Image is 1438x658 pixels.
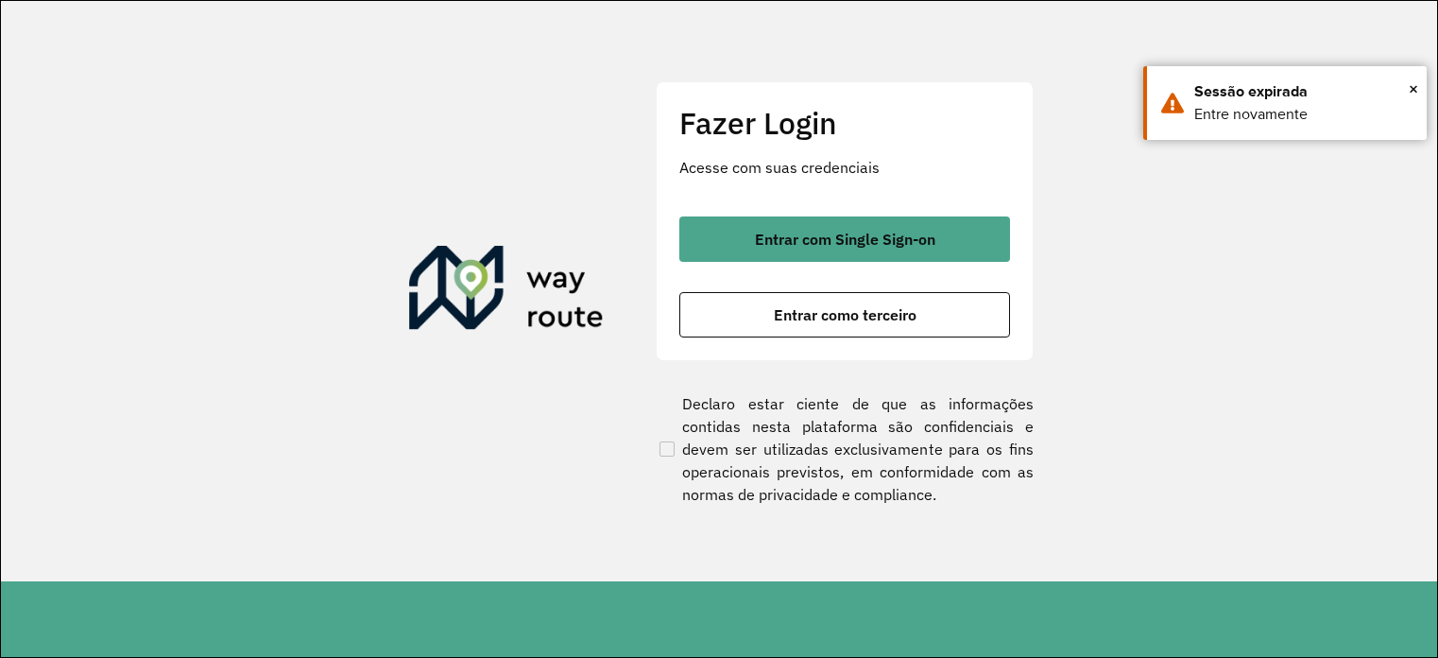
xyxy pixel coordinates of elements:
span: Entrar como terceiro [774,307,916,322]
div: Entre novamente [1194,103,1412,126]
div: Sessão expirada [1194,80,1412,103]
img: Roteirizador AmbevTech [409,246,604,337]
span: Entrar com Single Sign-on [755,232,935,247]
button: Close [1409,75,1418,103]
span: × [1409,75,1418,103]
button: button [679,292,1010,338]
label: Declaro estar ciente de que as informações contidas nesta plataforma são confidenciais e devem se... [656,392,1034,506]
button: button [679,216,1010,262]
h2: Fazer Login [679,105,1010,141]
p: Acesse com suas credenciais [679,156,1010,179]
